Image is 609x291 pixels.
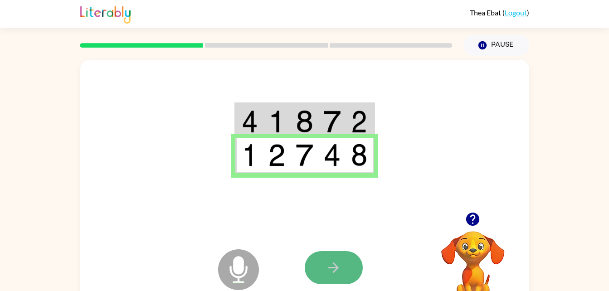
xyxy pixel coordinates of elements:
img: 4 [242,110,258,133]
img: 7 [323,110,341,133]
img: Literably [80,4,131,24]
img: 2 [268,144,285,166]
img: 7 [296,144,313,166]
span: Thea Ebat [470,8,502,17]
img: 8 [296,110,313,133]
a: Logout [505,8,527,17]
img: 1 [268,110,285,133]
div: ( ) [470,8,529,17]
button: Pause [463,35,529,56]
img: 2 [351,110,367,133]
img: 1 [242,144,258,166]
img: 4 [323,144,341,166]
img: 8 [351,144,367,166]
